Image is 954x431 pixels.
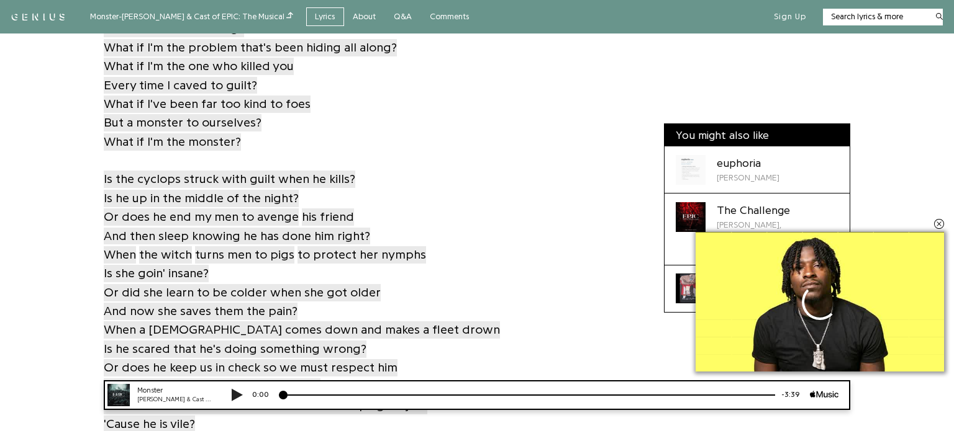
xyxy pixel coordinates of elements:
[104,170,355,189] a: Is the cyclops struck with guilt when he kills?
[104,265,209,282] span: Is she goin' insane?
[717,172,779,184] div: [PERSON_NAME]
[676,202,706,232] div: Cover art for The Challenge by Jorge Rivera-Herrans, Anna Lea & Cast of EPIC: The Musical
[104,284,381,320] span: Or did she learn to be colder when she got older And now she saves them the pain?
[104,94,311,113] a: What if I've been far too kind to foes
[823,11,928,23] input: Search lyrics & more
[104,96,311,113] span: What if I've been far too kind to foes
[717,155,779,172] div: euphoria
[676,273,706,303] div: Cover art for meet the grahams by Kendrick Lamar
[298,246,426,264] span: to protect her nymphs
[421,7,478,27] a: Comments
[344,7,385,27] a: About
[43,5,118,16] div: Monster
[665,124,850,146] div: You might also like
[104,189,299,208] a: Is he up in the middle of the night?
[104,76,257,95] a: Every time I caved to guilt?
[302,208,354,226] span: his friend
[104,113,261,132] a: But a monster to ourselves?
[104,246,136,264] span: When
[104,264,209,283] a: Is she goin' insane?
[774,11,806,22] button: Sign Up
[665,265,850,312] a: Cover art for meet the grahams by Kendrick Lamarmeet the grahams[PERSON_NAME]
[104,207,299,226] a: Or does he end my men to avenge
[104,132,241,151] a: What if I'm the monster?
[665,193,850,265] a: Cover art for The Challenge by Jorge Rivera-Herrans, Anna Lea & Cast of EPIC: The MusicalThe Chal...
[104,171,355,188] span: Is the cyclops struck with guilt when he kills?
[302,207,354,226] a: his friend
[104,133,241,151] span: What if I'm the monster?
[717,202,838,219] div: The Challenge
[104,359,397,395] span: Or does he keep us in check so we must respect him And now no one dares to piss him off?
[104,226,370,246] a: And then sleep knowing he has done him right?
[104,228,370,245] span: And then sleep knowing he has done him right?
[104,321,500,359] a: When a [DEMOGRAPHIC_DATA] comes down and makes a fleet drownIs he scared that he's doing somethin...
[104,358,397,396] a: Or does he keep us in check so we must respect himAnd now no one dares to piss him off?
[104,321,500,357] span: When a [DEMOGRAPHIC_DATA] comes down and makes a fleet drown Is he scared that he's doing somethi...
[104,208,299,226] span: Or does he end my men to avenge
[195,245,294,264] a: turns men to pigs
[139,246,192,264] span: the witch
[104,56,294,76] a: What if I'm the one who killed you
[681,9,716,20] div: -3:39
[385,7,421,27] a: Q&A
[43,15,118,24] div: [PERSON_NAME] & Cast of EPIC: The Musical
[1,1,11,11] img: consumer-privacy-logo.png
[676,155,706,185] div: Cover art for euphoria by Kendrick Lamar
[104,245,136,264] a: When
[14,4,36,26] img: 72x72bb.jpg
[717,219,838,257] div: [PERSON_NAME], [PERSON_NAME] & Cast of EPIC: The Musical
[195,246,294,264] span: turns men to pigs
[665,146,850,193] a: Cover art for euphoria by Kendrick Lamareuphoria[PERSON_NAME]
[104,58,294,75] span: What if I'm the one who killed you
[104,77,257,94] span: Every time I caved to guilt?
[104,283,381,321] a: Or did she learn to be colder when she got olderAnd now she saves them the pain?
[298,245,426,264] a: to protect her nymphs
[306,7,344,27] a: Lyrics
[104,114,261,131] span: But a monster to ourselves?
[90,10,293,24] div: Monster - [PERSON_NAME] & Cast of EPIC: The Musical
[104,190,299,207] span: Is he up in the middle of the night?
[139,245,192,264] a: the witch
